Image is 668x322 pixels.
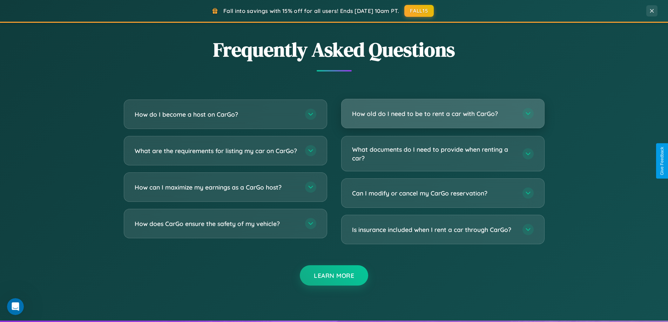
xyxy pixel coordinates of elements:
[124,36,545,63] h2: Frequently Asked Questions
[352,145,515,162] h3: What documents do I need to provide when renting a car?
[404,5,434,17] button: FALL15
[660,147,664,175] div: Give Feedback
[7,298,24,315] iframe: Intercom live chat
[135,183,298,192] h3: How can I maximize my earnings as a CarGo host?
[352,189,515,198] h3: Can I modify or cancel my CarGo reservation?
[135,146,298,155] h3: What are the requirements for listing my car on CarGo?
[135,110,298,119] h3: How do I become a host on CarGo?
[352,109,515,118] h3: How old do I need to be to rent a car with CarGo?
[223,7,399,14] span: Fall into savings with 15% off for all users! Ends [DATE] 10am PT.
[352,225,515,234] h3: Is insurance included when I rent a car through CarGo?
[135,219,298,228] h3: How does CarGo ensure the safety of my vehicle?
[300,265,368,286] button: Learn More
